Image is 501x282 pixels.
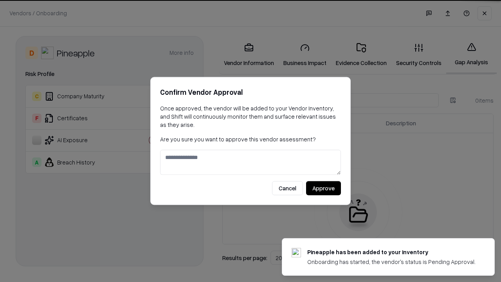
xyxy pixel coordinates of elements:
div: Pineapple has been added to your inventory [307,248,476,256]
p: Once approved, the vendor will be added to your Vendor Inventory, and Shift will continuously mon... [160,104,341,129]
button: Cancel [272,181,303,195]
button: Approve [306,181,341,195]
img: pineappleenergy.com [292,248,301,257]
div: Onboarding has started, the vendor's status is Pending Approval. [307,258,476,266]
h2: Confirm Vendor Approval [160,87,341,98]
p: Are you sure you want to approve this vendor assessment? [160,135,341,143]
